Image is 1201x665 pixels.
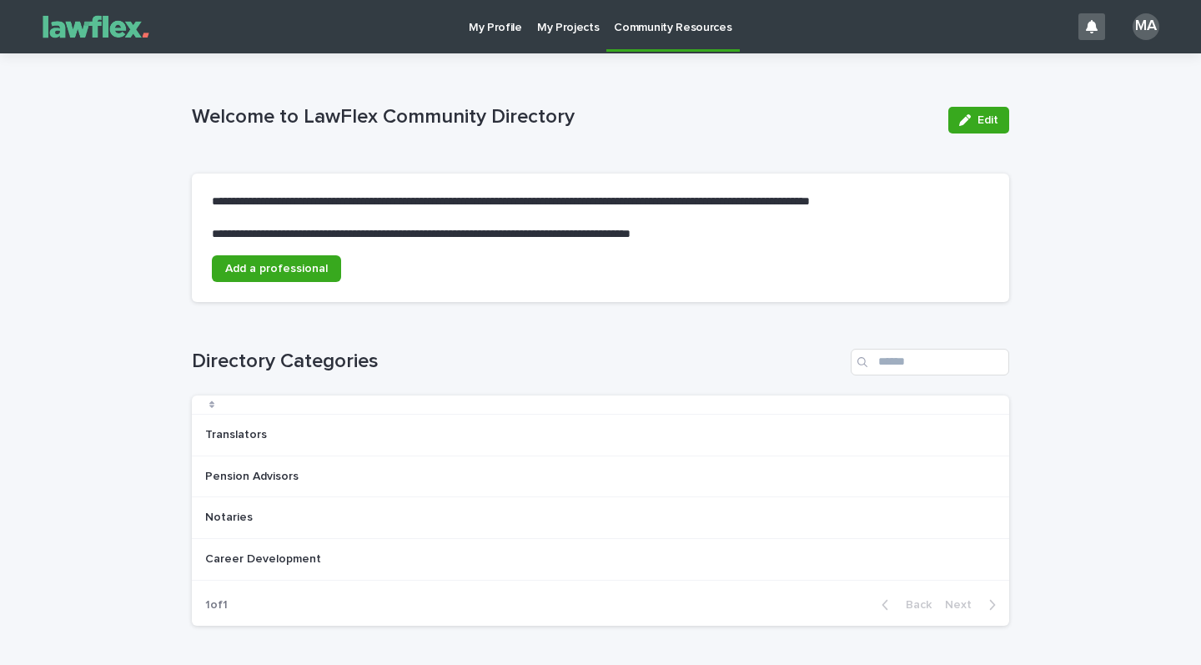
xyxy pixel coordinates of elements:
input: Search [851,349,1009,375]
button: Next [938,597,1009,612]
div: MA [1133,13,1159,40]
span: Back [896,599,932,611]
span: Next [945,599,982,611]
tr: Pension AdvisorsPension Advisors [192,456,1009,497]
h1: Directory Categories [192,350,844,374]
p: Pension Advisors [205,466,302,484]
p: Welcome to LawFlex Community Directory [192,105,935,129]
button: Back [868,597,938,612]
a: Add a professional [212,255,341,282]
p: 1 of 1 [192,585,241,626]
img: Gnvw4qrBSHOAfo8VMhG6 [33,10,158,43]
span: Add a professional [225,263,328,275]
p: Career Development [205,549,324,567]
span: Edit [977,114,998,126]
tr: TranslatorsTranslators [192,414,1009,456]
p: Translators [205,425,270,442]
tr: Career DevelopmentCareer Development [192,539,1009,581]
button: Edit [948,107,1009,134]
p: Notaries [205,507,256,525]
tr: NotariesNotaries [192,497,1009,539]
